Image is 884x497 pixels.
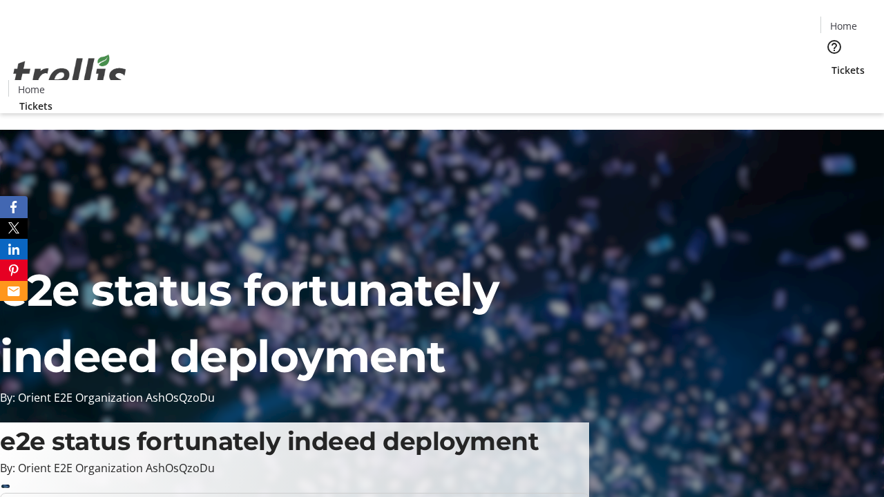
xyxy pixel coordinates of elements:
span: Tickets [19,99,52,113]
img: Orient E2E Organization AshOsQzoDu's Logo [8,39,131,108]
span: Home [18,82,45,97]
span: Tickets [832,63,865,77]
a: Home [9,82,53,97]
a: Tickets [820,63,876,77]
span: Home [830,19,857,33]
a: Tickets [8,99,64,113]
a: Home [821,19,865,33]
button: Cart [820,77,848,105]
button: Help [820,33,848,61]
